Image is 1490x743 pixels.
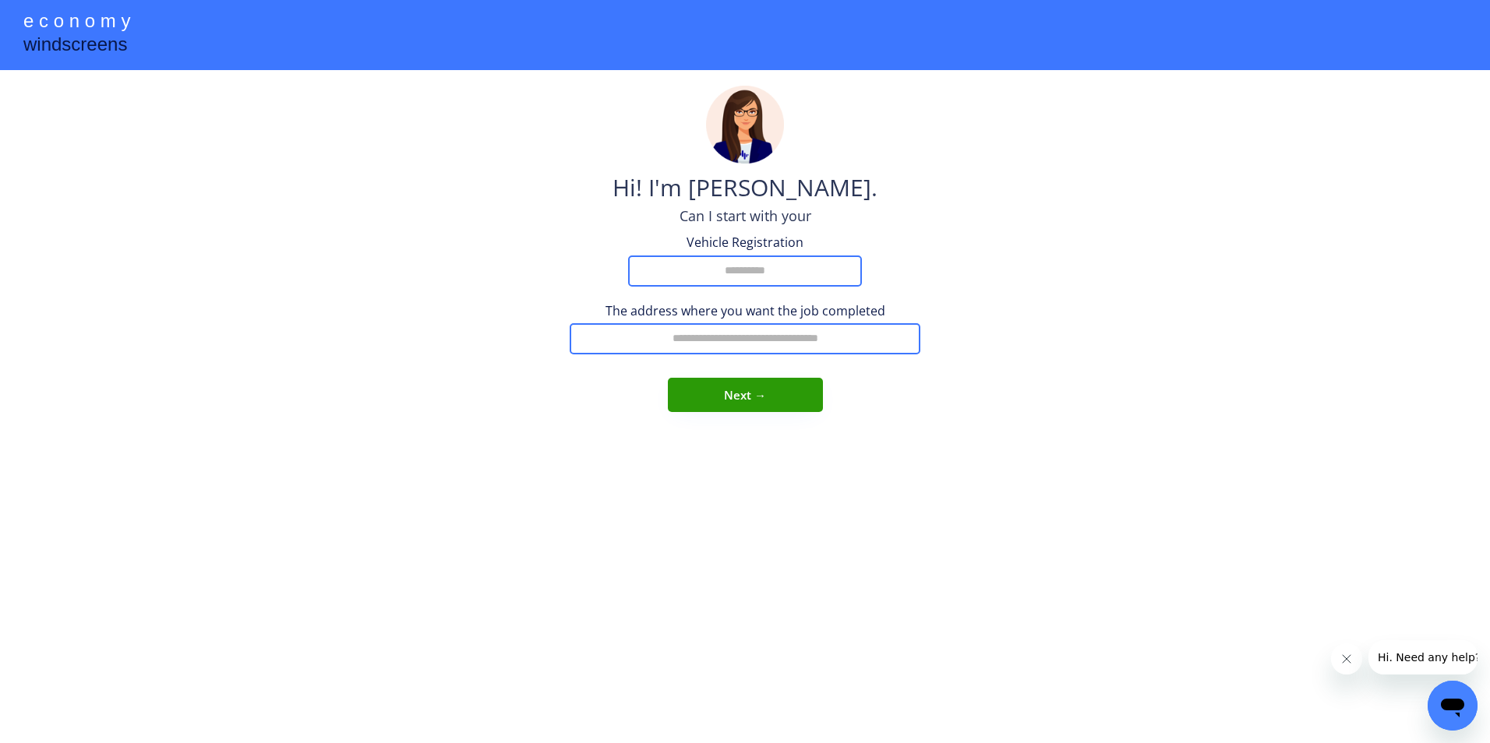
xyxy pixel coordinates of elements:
[1331,643,1362,674] iframe: Close message
[668,378,823,412] button: Next →
[570,302,920,319] div: The address where you want the job completed
[23,8,130,37] div: e c o n o m y
[1368,640,1478,674] iframe: Message from company
[680,206,811,226] div: Can I start with your
[23,31,127,62] div: windscreens
[1428,681,1478,731] iframe: Button to launch messaging window
[9,11,112,23] span: Hi. Need any help?
[667,234,823,251] div: Vehicle Registration
[706,86,784,164] img: madeline.png
[613,171,877,206] div: Hi! I'm [PERSON_NAME].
